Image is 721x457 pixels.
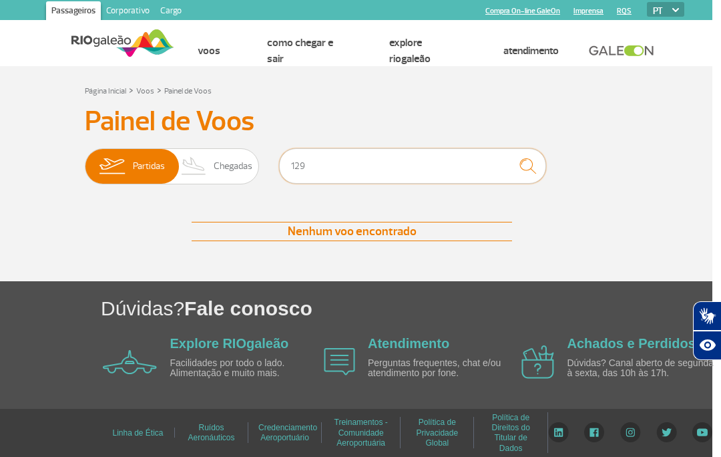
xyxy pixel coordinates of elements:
input: Voo, cidade ou cia aérea [279,148,546,184]
a: > [129,82,134,98]
a: Corporativo [101,1,155,23]
h1: Dúvidas? [101,295,712,322]
a: Achados e Perdidos [567,336,696,351]
a: Como chegar e sair [267,36,333,65]
span: Fale conosco [184,297,312,319]
img: Facebook [584,422,604,442]
a: Explore RIOgaleão [170,336,289,351]
p: Dúvidas? Canal aberto de segunda à sexta, das 10h às 17h. [567,358,721,379]
img: Instagram [620,422,641,442]
a: > [157,82,162,98]
a: Cargo [155,1,187,23]
a: Política de Privacidade Global [416,413,458,452]
a: Linha de Ética [112,424,163,442]
img: Twitter [656,422,677,442]
a: Voos [136,86,154,96]
a: Atendimento [368,336,449,351]
p: Perguntas frequentes, chat e/ou atendimento por fone. [368,358,521,379]
span: Chegadas [214,149,252,184]
img: airplane icon [324,348,355,375]
img: airplane icon [521,345,554,379]
h3: Painel de Voos [85,105,619,138]
div: Nenhum voo encontrado [192,222,512,241]
a: RQS [617,7,632,15]
img: LinkedIn [548,422,569,442]
button: Abrir tradutor de língua de sinais. [693,301,721,331]
a: Atendimento [503,44,559,57]
img: slider-desembarque [174,149,214,184]
button: Abrir recursos assistivos. [693,331,721,360]
a: Painel de Voos [164,86,212,96]
span: Partidas [133,149,165,184]
img: airplane icon [103,350,157,374]
a: Página Inicial [85,86,126,96]
img: slider-embarque [91,149,133,184]
a: Imprensa [573,7,604,15]
a: Credenciamento Aeroportuário [258,418,317,447]
a: Compra On-line GaleOn [485,7,560,15]
a: Explore RIOgaleão [389,36,431,65]
div: Plugin de acessibilidade da Hand Talk. [693,301,721,360]
a: Passageiros [46,1,101,23]
a: Treinamentos - Comunidade Aeroportuária [334,413,388,452]
a: Ruídos Aeronáuticos [188,418,234,447]
img: YouTube [692,422,712,442]
p: Facilidades por todo o lado. Alimentação e muito mais. [170,358,324,379]
a: Voos [198,44,220,57]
